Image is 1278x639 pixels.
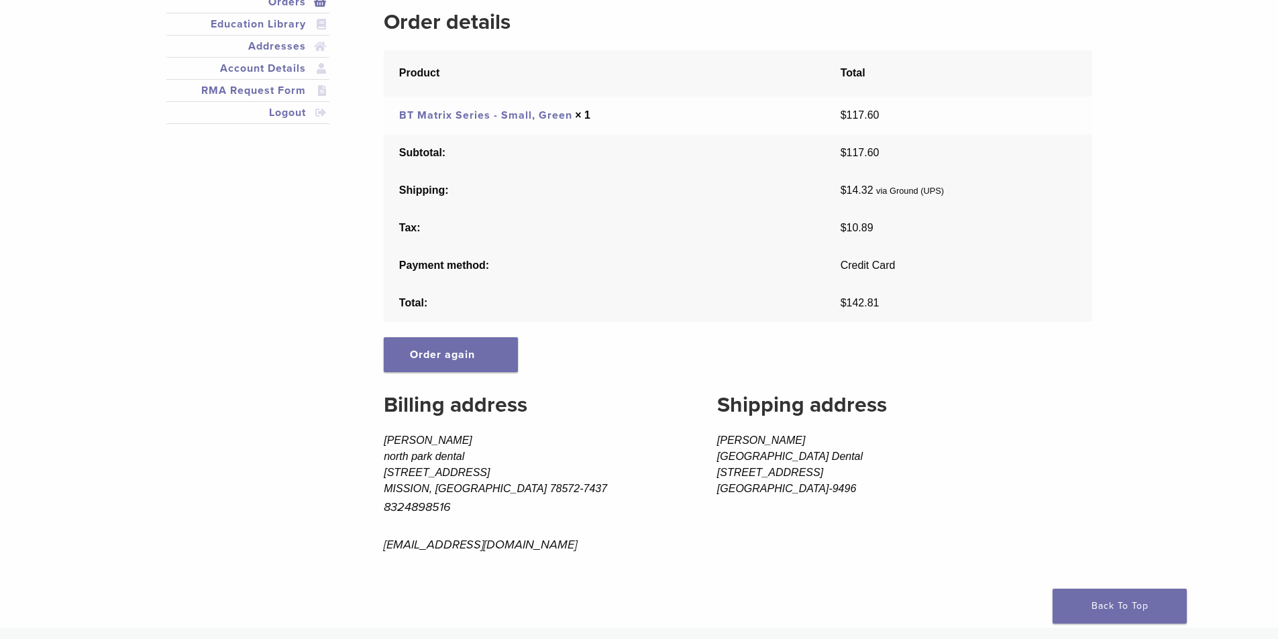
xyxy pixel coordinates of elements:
[384,247,825,284] th: Payment method:
[841,109,880,121] bdi: 117.60
[169,105,327,121] a: Logout
[384,389,676,421] h2: Billing address
[384,337,518,372] a: Order again
[717,432,1092,497] address: [PERSON_NAME] [GEOGRAPHIC_DATA] Dental [STREET_ADDRESS] [GEOGRAPHIC_DATA]-9496
[841,222,847,233] span: $
[169,38,327,54] a: Addresses
[841,109,847,121] span: $
[825,50,1092,97] th: Total
[841,147,880,158] span: 117.60
[169,16,327,32] a: Education Library
[384,497,676,517] p: 8324898516
[384,432,676,554] address: [PERSON_NAME] north park dental [STREET_ADDRESS] MISSION, [GEOGRAPHIC_DATA] 78572-7437
[169,60,327,76] a: Account Details
[384,172,825,209] th: Shipping:
[384,534,676,555] p: [EMAIL_ADDRESS][DOMAIN_NAME]
[841,297,847,308] span: $
[825,247,1092,284] td: Credit Card
[384,50,825,97] th: Product
[876,186,944,196] small: via Ground (UPS)
[399,109,572,122] a: BT Matrix Series - Small, Green
[841,222,873,233] span: 10.89
[1053,589,1187,624] a: Back To Top
[841,147,847,158] span: $
[841,297,880,308] span: 142.81
[384,6,1091,38] h2: Order details
[169,82,327,99] a: RMA Request Form
[384,209,825,247] th: Tax:
[384,284,825,322] th: Total:
[575,109,590,121] strong: × 1
[841,184,847,196] span: $
[384,134,825,172] th: Subtotal:
[841,184,873,196] span: 14.32
[717,389,1092,421] h2: Shipping address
